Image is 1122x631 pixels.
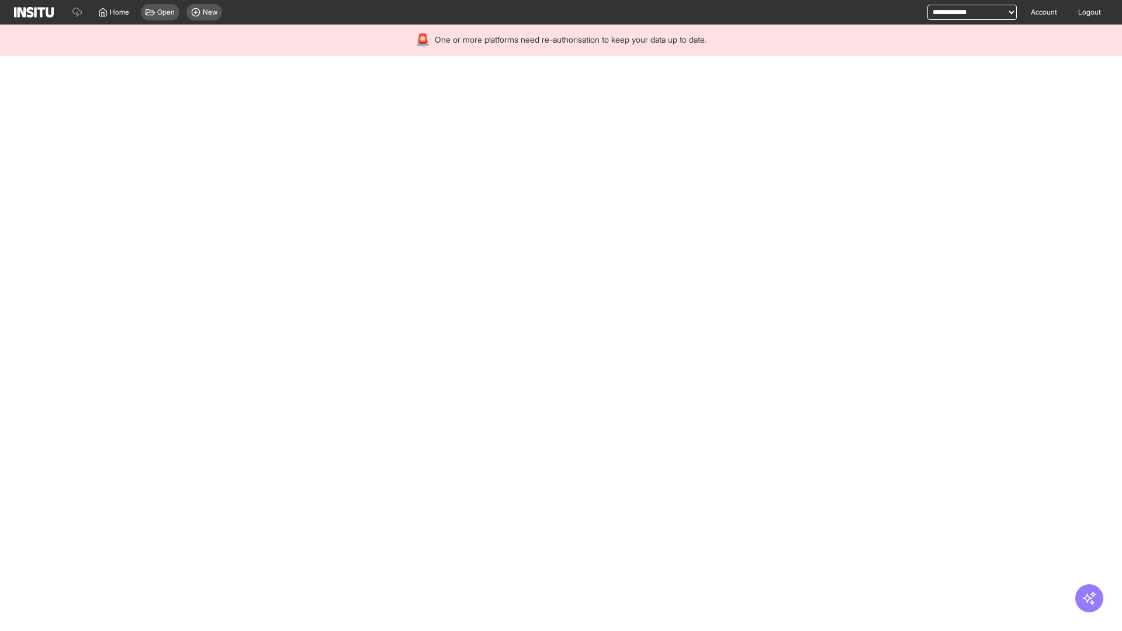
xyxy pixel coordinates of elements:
[157,8,175,17] span: Open
[435,34,707,46] span: One or more platforms need re-authorisation to keep your data up to date.
[14,7,54,18] img: Logo
[203,8,217,17] span: New
[415,32,430,48] div: 🚨
[110,8,129,17] span: Home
